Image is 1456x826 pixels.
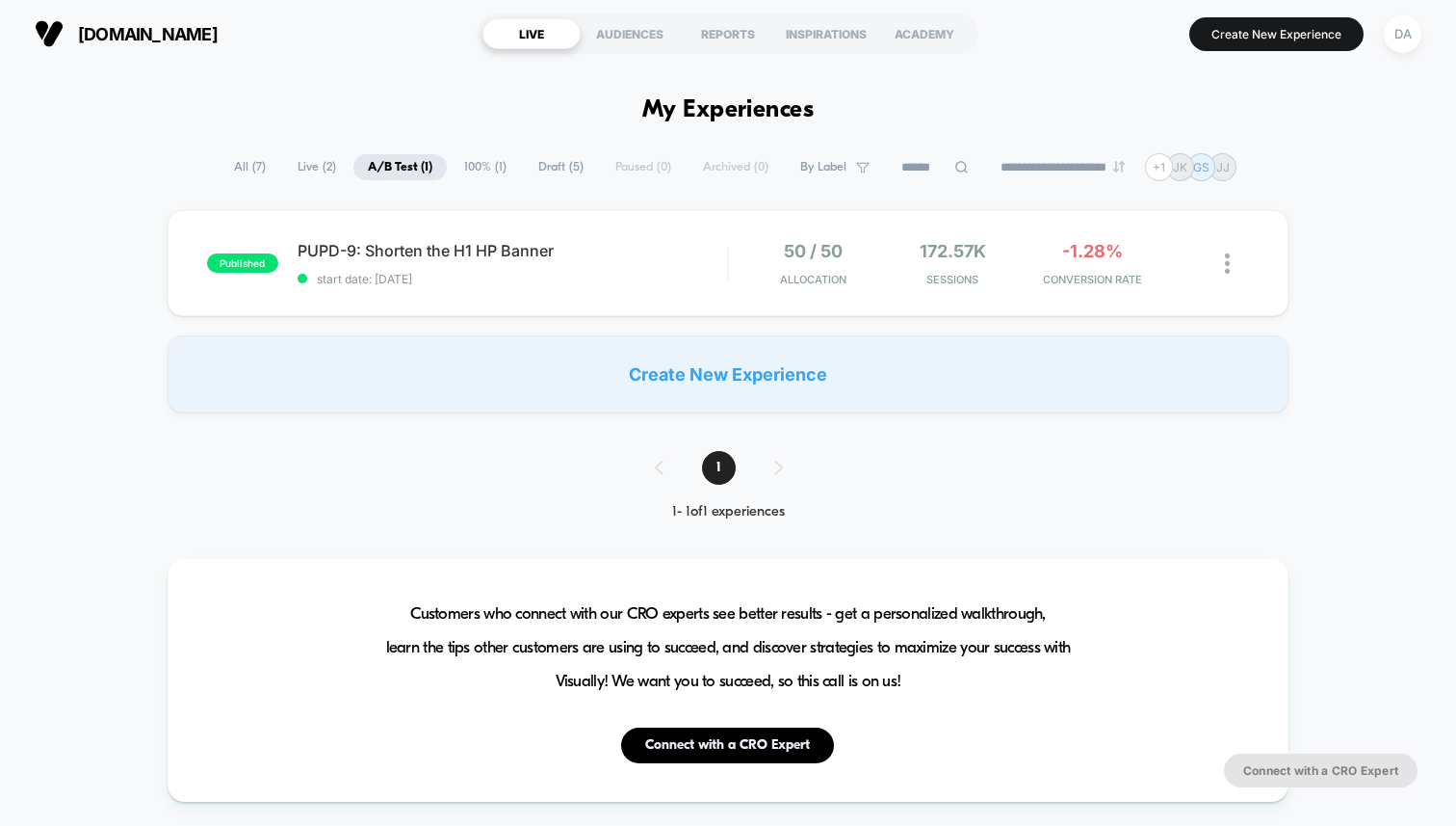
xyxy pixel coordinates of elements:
div: LIVE [482,18,581,49]
button: Create New Experience [1189,17,1364,51]
span: Sessions [888,273,1018,286]
span: 1 [702,451,736,485]
div: + 1 [1145,153,1173,181]
img: end [1113,161,1125,173]
button: DA [1378,14,1427,54]
span: Draft ( 5 ) [524,154,598,180]
button: Connect with a CRO Expert [621,728,834,763]
div: INSPIRATIONS [777,18,875,49]
span: 50 / 50 [784,241,843,261]
span: PUPD-9: Shorten the H1 HP Banner [298,241,727,260]
div: REPORTS [679,18,777,49]
span: [DOMAIN_NAME] [78,24,218,44]
img: Visually logo [35,19,64,48]
div: Create New Experience [168,335,1288,413]
p: GS [1193,160,1209,174]
div: 1 - 1 of 1 experiences [636,504,821,520]
span: Customers who connect with our CRO experts see better results - get a personalized walkthrough, l... [386,598,1071,699]
button: Connect with a CRO Expert [1224,754,1417,787]
div: AUDIENCES [581,18,679,49]
span: Live ( 2 ) [283,154,351,180]
span: Allocation [780,273,846,286]
div: ACADEMY [875,18,974,49]
span: published [207,253,278,273]
img: close [1225,253,1230,274]
span: -1.28% [1062,241,1123,261]
h1: My Experiences [642,96,815,124]
div: DA [1384,15,1421,53]
p: JK [1173,160,1187,174]
span: A/B Test ( 1 ) [353,154,447,180]
span: 100% ( 1 ) [450,154,521,180]
span: start date: [DATE] [298,272,727,286]
button: [DOMAIN_NAME] [29,18,223,49]
span: All ( 7 ) [220,154,280,180]
span: 172.57k [920,241,986,261]
span: By Label [800,160,846,174]
p: JJ [1216,160,1230,174]
span: CONVERSION RATE [1027,273,1157,286]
